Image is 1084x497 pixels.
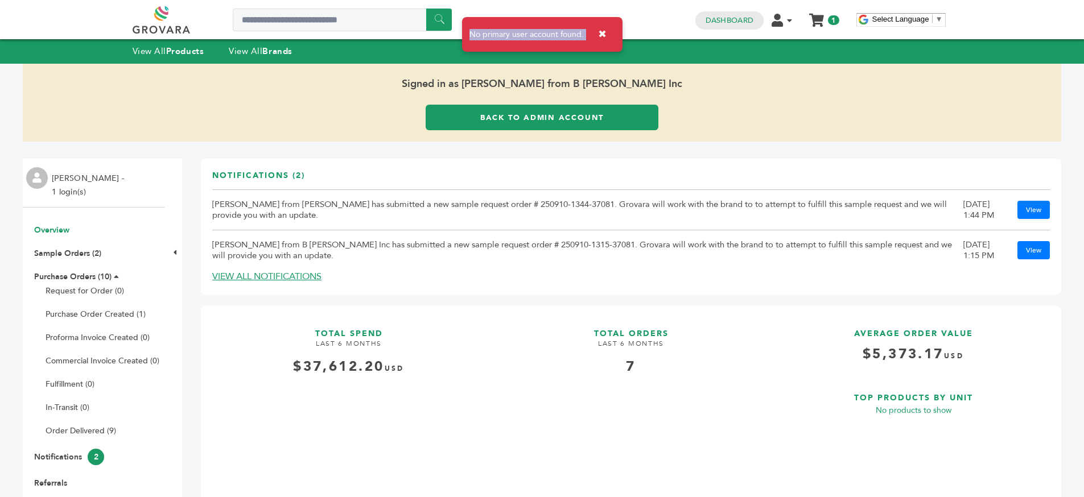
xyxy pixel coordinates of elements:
a: Purchase Orders (10) [34,271,112,282]
h3: TOTAL ORDERS [494,317,768,339]
h3: TOP PRODUCTS BY UNIT [777,382,1050,404]
a: Dashboard [706,15,753,26]
div: [DATE] 1:44 PM [963,199,1006,221]
a: My Cart [810,10,823,22]
div: $37,612.20 [212,357,485,376]
a: VIEW ALL NOTIFICATIONS [212,270,322,283]
span: 2 [88,449,104,465]
h4: LAST 6 MONTHS [212,339,485,357]
a: Select Language​ [872,15,943,23]
a: Commercial Invoice Created (0) [46,355,159,366]
a: Proforma Invoice Created (0) [46,332,150,343]
a: AVERAGE ORDER VALUE $5,373.17USD [777,317,1050,372]
h3: Notifications (2) [212,170,305,190]
li: [PERSON_NAME] - 1 login(s) [52,172,127,199]
input: Search a product or brand... [233,9,452,31]
h3: AVERAGE ORDER VALUE [777,317,1050,339]
div: [DATE] 1:15 PM [963,239,1006,261]
h4: LAST 6 MONTHS [494,339,768,357]
div: 7 [494,357,768,376]
a: Fulfillment (0) [46,379,94,390]
span: 1 [828,15,839,25]
img: profile.png [26,167,48,189]
span: ​ [932,15,933,23]
td: [PERSON_NAME] from [PERSON_NAME] has submitted a new sample request order # 250910-1344-37081. Gr... [212,190,963,230]
span: No primary user account found. [469,29,584,40]
p: No products to show [777,404,1050,417]
span: ▼ [935,15,943,23]
a: View [1017,201,1050,219]
span: Select Language [872,15,929,23]
a: Overview [34,225,69,235]
a: Order Delivered (9) [46,425,116,436]
a: Referrals [34,478,67,488]
strong: Brands [262,45,292,57]
a: Sample Orders (2) [34,248,101,259]
strong: Products [166,45,204,57]
span: USD [385,364,405,373]
h3: TOTAL SPEND [212,317,485,339]
a: In-Transit (0) [46,402,89,413]
a: View AllBrands [229,45,292,57]
a: Back to Admin Account [426,105,658,130]
a: Notifications2 [34,452,104,462]
h4: $5,373.17 [777,345,1050,372]
span: USD [944,351,964,361]
button: ✖ [590,23,615,46]
td: [PERSON_NAME] from B [PERSON_NAME] Inc has submitted a new sample request order # 250910-1315-370... [212,230,963,271]
a: Purchase Order Created (1) [46,309,146,320]
a: View [1017,241,1050,259]
span: Signed in as [PERSON_NAME] from B [PERSON_NAME] Inc [23,64,1061,105]
a: View AllProducts [133,45,204,57]
a: Request for Order (0) [46,285,124,296]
